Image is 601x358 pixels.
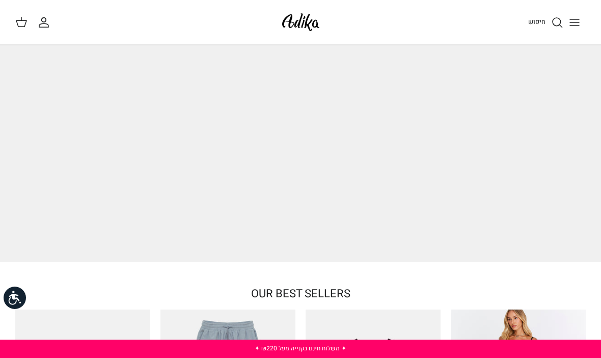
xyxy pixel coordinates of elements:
[528,16,563,29] a: חיפוש
[38,16,54,29] a: החשבון שלי
[251,286,350,302] a: OUR BEST SELLERS
[563,11,586,34] button: Toggle menu
[279,10,322,34] img: Adika IL
[528,17,545,27] span: חיפוש
[255,344,346,353] a: ✦ משלוח חינם בקנייה מעל ₪220 ✦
